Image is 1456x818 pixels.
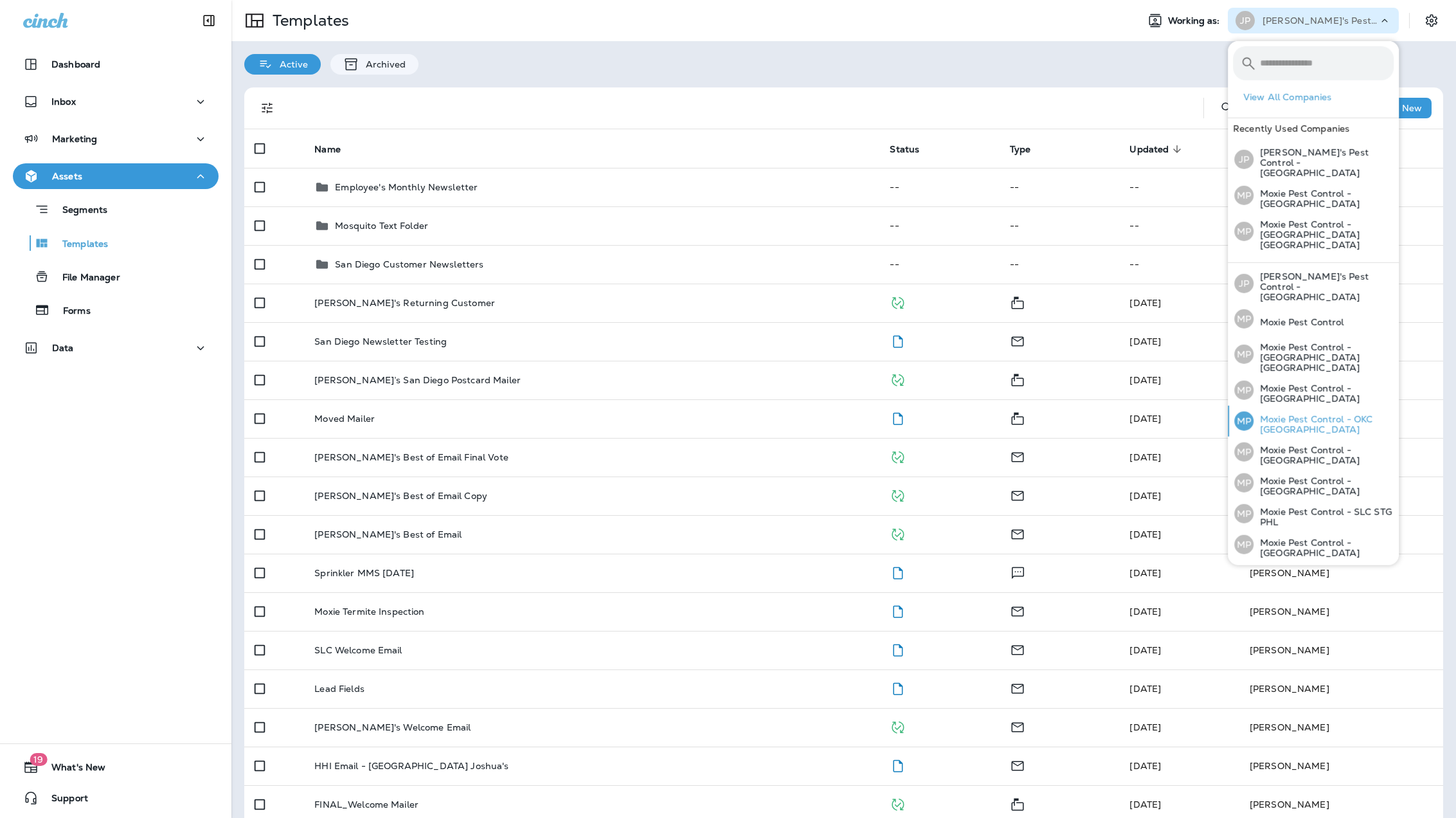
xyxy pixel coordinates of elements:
button: Dashboard [13,51,219,77]
td: -- [879,245,1000,284]
span: Shannon Davis [1129,490,1161,502]
p: Moxie Pest Control - [GEOGRAPHIC_DATA] [1254,383,1394,404]
p: Templates [49,239,108,251]
span: Published [890,296,906,307]
div: MP [1234,504,1254,523]
span: Email [1010,759,1025,770]
span: Shannon Davis [1129,644,1161,656]
span: Draft [890,334,906,346]
p: Mosquito Text Folder [335,221,428,231]
button: Support [13,785,219,811]
span: Published [890,797,906,809]
div: MP [1234,309,1254,329]
p: HHI Email - [GEOGRAPHIC_DATA] Joshua's [314,761,508,771]
span: Mailer [1010,373,1025,385]
span: Draft [890,604,906,616]
span: Published [890,527,906,539]
div: MP [1234,412,1254,431]
div: Recently Used Companies [1228,118,1399,139]
td: [PERSON_NAME] [1239,554,1443,592]
div: MP [1234,381,1254,400]
td: -- [1000,206,1120,245]
p: Marketing [52,134,97,144]
button: MPMoxie Pest Control - [GEOGRAPHIC_DATA] [1228,375,1399,406]
button: Forms [13,296,219,323]
div: MP [1234,473,1254,493]
p: Moxie Pest Control [1254,317,1344,327]
button: View All Companies [1238,87,1399,107]
button: Collapse Sidebar [191,8,227,33]
span: Support [39,793,88,808]
span: Updated [1129,144,1169,155]
span: Name [314,144,341,155]
p: [PERSON_NAME]'s Best of Email [314,529,462,540]
p: File Manager [49,272,120,284]
p: Moxie Pest Control - [GEOGRAPHIC_DATA] [1254,188,1394,209]
span: Shannon Davis [1129,567,1161,579]
span: Name [314,143,357,155]
p: Forms [50,305,91,318]
button: File Manager [13,263,219,290]
div: MP [1234,186,1254,205]
span: Email [1010,682,1025,693]
span: Draft [890,412,906,423]
button: MPMoxie Pest Control - [GEOGRAPHIC_DATA] [1228,180,1399,211]
p: Lead Fields [314,684,364,694]
span: Status [890,143,936,155]
span: Shannon Davis [1129,529,1161,540]
td: -- [1119,245,1239,284]
p: Moved Mailer [314,414,375,424]
button: Marketing [13,126,219,152]
span: Mailer [1010,296,1025,307]
p: Segments [49,204,107,217]
div: MP [1234,345,1254,364]
span: Shannon Davis [1129,606,1161,617]
td: [PERSON_NAME] [1239,631,1443,669]
span: Email [1010,450,1025,462]
span: J-P Scoville [1129,799,1161,810]
span: Shannon Davis [1129,336,1161,347]
p: Moxie Termite Inspection [314,606,424,617]
td: -- [1119,206,1239,245]
span: What's New [39,762,105,777]
p: Moxie Pest Control - [GEOGRAPHIC_DATA] [1254,476,1394,496]
td: -- [879,206,1000,245]
span: Email [1010,527,1025,539]
p: [PERSON_NAME]'s Welcome Email [314,722,471,732]
span: J-P Scoville [1129,760,1161,772]
span: Status [890,144,919,155]
span: Published [890,720,906,732]
p: [PERSON_NAME]'s Returning Customer [314,298,495,308]
div: JP [1234,274,1254,293]
span: Jason Munk [1129,374,1161,386]
span: Jason Munk [1129,297,1161,309]
span: Jason Munk [1129,413,1161,424]
span: Published [890,489,906,500]
span: Published [890,450,906,462]
span: J-P Scoville [1129,722,1161,733]
span: Text [1010,566,1026,577]
p: Moxie Pest Control - OKC [GEOGRAPHIC_DATA] [1254,414,1394,435]
p: [PERSON_NAME]'s Best of Email Copy [314,491,487,501]
button: MPMoxie Pest Control - [GEOGRAPHIC_DATA] [GEOGRAPHIC_DATA] [1228,334,1399,375]
button: Settings [1420,9,1443,32]
span: 19 [30,753,47,766]
button: Search Templates [1214,95,1240,121]
button: 19What's New [13,754,219,780]
p: Moxie Pest Control - [GEOGRAPHIC_DATA] [1254,445,1394,466]
button: MPMoxie Pest Control - [GEOGRAPHIC_DATA] [GEOGRAPHIC_DATA] [1228,211,1399,252]
td: [PERSON_NAME] [1239,592,1443,631]
p: Inbox [51,96,76,107]
span: Email [1010,489,1025,500]
span: Email [1010,604,1025,616]
span: Draft [890,759,906,770]
div: MP [1234,222,1254,241]
span: Updated [1129,143,1185,155]
p: Sprinkler MMS [DATE] [314,568,414,578]
span: Published [890,373,906,385]
span: Mailer [1010,412,1025,423]
p: New [1402,103,1422,113]
span: Type [1010,144,1031,155]
button: MPMoxie Pest Control [1228,304,1399,334]
p: Moxie Pest Control - [GEOGRAPHIC_DATA] [GEOGRAPHIC_DATA] [1254,219,1394,250]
